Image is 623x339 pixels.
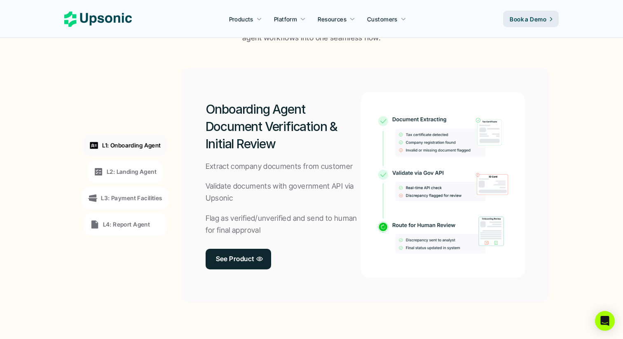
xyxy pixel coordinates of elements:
p: Book a Demo [510,15,546,23]
p: Platform [274,15,297,23]
p: Flag as verified/unverified and send to human for final approval [206,213,361,236]
p: Resources [318,15,347,23]
p: L3: Payment Facilities [101,194,162,202]
p: See Product [216,253,254,265]
p: Validate documents with government API via Upsonic [206,180,361,204]
a: Book a Demo [503,11,559,27]
p: Customers [367,15,398,23]
a: Products [224,12,267,26]
h2: Onboarding Agent Document Verification & Initial Review [206,101,361,152]
p: L2: Landing Agent [107,167,157,176]
p: Products [229,15,253,23]
a: See Product [206,249,271,269]
p: L1: Onboarding Agent [102,141,161,150]
p: Extract company documents from customer [206,161,353,173]
p: L4: Report Agent [103,220,150,229]
div: Open Intercom Messenger [595,311,615,331]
